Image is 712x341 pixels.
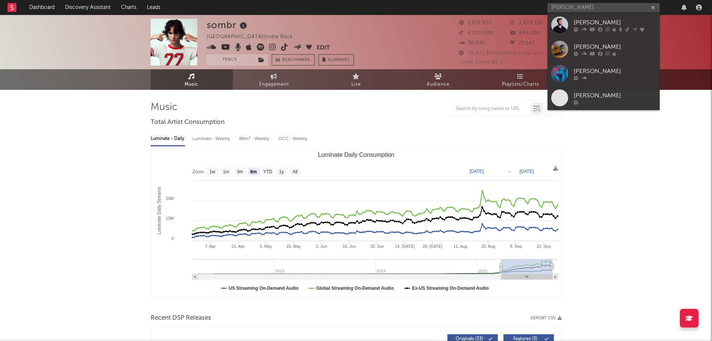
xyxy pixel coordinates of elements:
[548,61,660,86] a: [PERSON_NAME]
[192,169,204,174] text: Zoom
[250,169,256,174] text: 6m
[351,80,361,89] span: Live
[318,54,354,66] button: Summary
[459,60,503,65] span: Jump Score: 86.2
[548,13,660,37] a: [PERSON_NAME]
[259,80,289,89] span: Engagement
[316,244,327,249] text: 2. Jun
[282,56,311,65] span: Benchmark
[272,54,315,66] a: Benchmark
[316,286,394,291] text: Global Streaming On-Demand Audio
[510,244,522,249] text: 8. Sep
[315,69,397,90] a: Live
[209,169,215,174] text: 1w
[151,149,561,298] svg: Luminate Daily Consumption
[397,69,480,90] a: Audience
[166,196,173,201] text: 20M
[574,67,656,76] div: [PERSON_NAME]
[481,244,495,249] text: 25. Aug
[536,244,551,249] text: 22. Sep
[151,133,185,145] div: Luminate - Daily
[156,187,161,234] text: Luminate Daily Streams
[229,286,299,291] text: US Streaming On-Demand Audio
[510,31,540,36] span: 644,000
[207,54,253,66] button: Track
[342,244,356,249] text: 16. Jun
[328,58,350,62] span: Summary
[395,244,414,249] text: 14. [DATE]
[279,169,284,174] text: 1y
[318,152,394,158] text: Luminate Daily Consumption
[574,91,656,100] div: [PERSON_NAME]
[459,51,542,56] span: 59,673,686 Monthly Listeners
[459,41,485,46] span: 38,035
[520,169,534,174] text: [DATE]
[278,133,308,145] div: OCC - Weekly
[223,169,229,174] text: 1m
[453,244,467,249] text: 11. Aug
[459,31,493,36] span: 4,100,000
[286,244,301,249] text: 19. May
[480,69,562,90] a: Playlists/Charts
[502,80,539,89] span: Playlists/Charts
[207,33,302,42] div: [GEOGRAPHIC_DATA] | Indie Rock
[151,314,211,323] span: Recent DSP Releases
[548,3,660,12] input: Search for artists
[510,41,535,46] span: 72,147
[151,69,233,90] a: Music
[237,169,243,174] text: 3m
[427,80,450,89] span: Audience
[233,69,315,90] a: Engagement
[263,169,272,174] text: YTD
[370,244,383,249] text: 30. Jun
[531,316,562,320] button: Export CSV
[205,244,216,249] text: 7. Apr
[259,244,272,249] text: 5. May
[574,42,656,51] div: [PERSON_NAME]
[452,106,531,112] input: Search by song name or URL
[574,18,656,27] div: [PERSON_NAME]
[548,86,660,110] a: [PERSON_NAME]
[548,37,660,61] a: [PERSON_NAME]
[292,169,297,174] text: All
[166,216,173,220] text: 10M
[469,169,484,174] text: [DATE]
[422,244,442,249] text: 28. [DATE]
[317,43,330,53] button: Edit
[239,133,271,145] div: BMAT - Weekly
[231,244,244,249] text: 21. Apr
[192,133,232,145] div: Luminate - Weekly
[459,21,491,25] span: 2,513,952
[507,169,512,174] text: →
[151,118,225,127] span: Total Artist Consumption
[171,236,173,241] text: 0
[412,286,489,291] text: Ex-US Streaming On-Demand Audio
[185,80,198,89] span: Music
[207,19,249,31] div: sombr
[510,21,543,25] span: 2,670,135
